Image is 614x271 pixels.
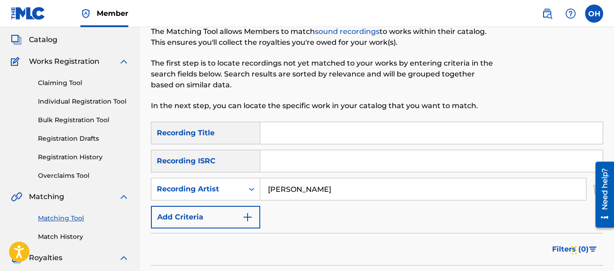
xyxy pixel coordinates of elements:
[562,5,580,23] div: Help
[565,8,576,19] img: help
[151,100,499,111] p: In the next step, you can locate the specific work in your catalog that you want to match.
[242,212,253,223] img: 9d2ae6d4665cec9f34b9.svg
[38,152,129,162] a: Registration History
[38,134,129,143] a: Registration Drafts
[38,115,129,125] a: Bulk Registration Tool
[118,56,129,67] img: expand
[315,27,380,36] a: sound recordings
[151,206,260,228] button: Add Criteria
[11,34,57,45] a: CatalogCatalog
[11,191,22,202] img: Matching
[585,5,603,23] div: User Menu
[38,171,129,181] a: Overclaims Tool
[11,7,46,20] img: MLC Logo
[29,56,99,67] span: Works Registration
[569,228,614,271] iframe: Chat Widget
[38,97,129,106] a: Individual Registration Tool
[80,8,91,19] img: Top Rightsholder
[38,214,129,223] a: Matching Tool
[538,5,556,23] a: Public Search
[547,238,603,261] button: Filters (0)
[97,8,128,19] span: Member
[157,184,238,195] div: Recording Artist
[29,34,57,45] span: Catalog
[11,56,23,67] img: Works Registration
[38,232,129,242] a: Match History
[118,191,129,202] img: expand
[38,78,129,88] a: Claiming Tool
[572,237,577,264] div: Drag
[552,244,589,255] span: Filters ( 0 )
[589,158,614,231] iframe: Resource Center
[29,191,64,202] span: Matching
[11,34,22,45] img: Catalog
[29,252,62,263] span: Royalties
[151,26,499,48] p: The Matching Tool allows Members to match to works within their catalog. This ensures you'll coll...
[118,252,129,263] img: expand
[151,58,499,90] p: The first step is to locate recordings not yet matched to your works by entering criteria in the ...
[542,8,553,19] img: search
